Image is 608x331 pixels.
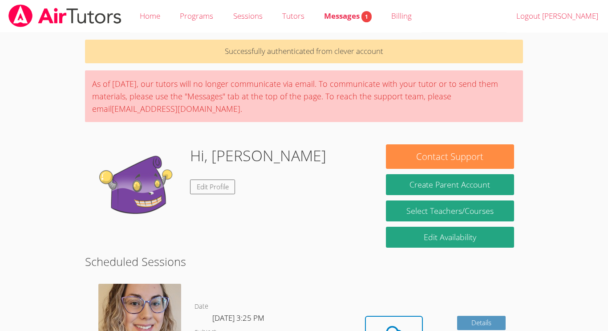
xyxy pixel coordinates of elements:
[94,144,183,233] img: default.png
[190,144,326,167] h1: Hi, [PERSON_NAME]
[457,316,506,331] a: Details
[386,227,514,248] a: Edit Availability
[324,11,372,21] span: Messages
[8,4,122,27] img: airtutors_banner-c4298cdbf04f3fff15de1276eac7730deb9818008684d7c2e4769d2f7ddbe033.png
[386,200,514,221] a: Select Teachers/Courses
[85,70,523,122] div: As of [DATE], our tutors will no longer communicate via email. To communicate with your tutor or ...
[212,313,264,323] span: [DATE] 3:25 PM
[386,144,514,169] button: Contact Support
[190,180,235,194] a: Edit Profile
[85,40,523,63] p: Successfully authenticated from clever account
[361,11,372,22] span: 1
[195,301,208,312] dt: Date
[85,253,523,270] h2: Scheduled Sessions
[386,174,514,195] button: Create Parent Account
